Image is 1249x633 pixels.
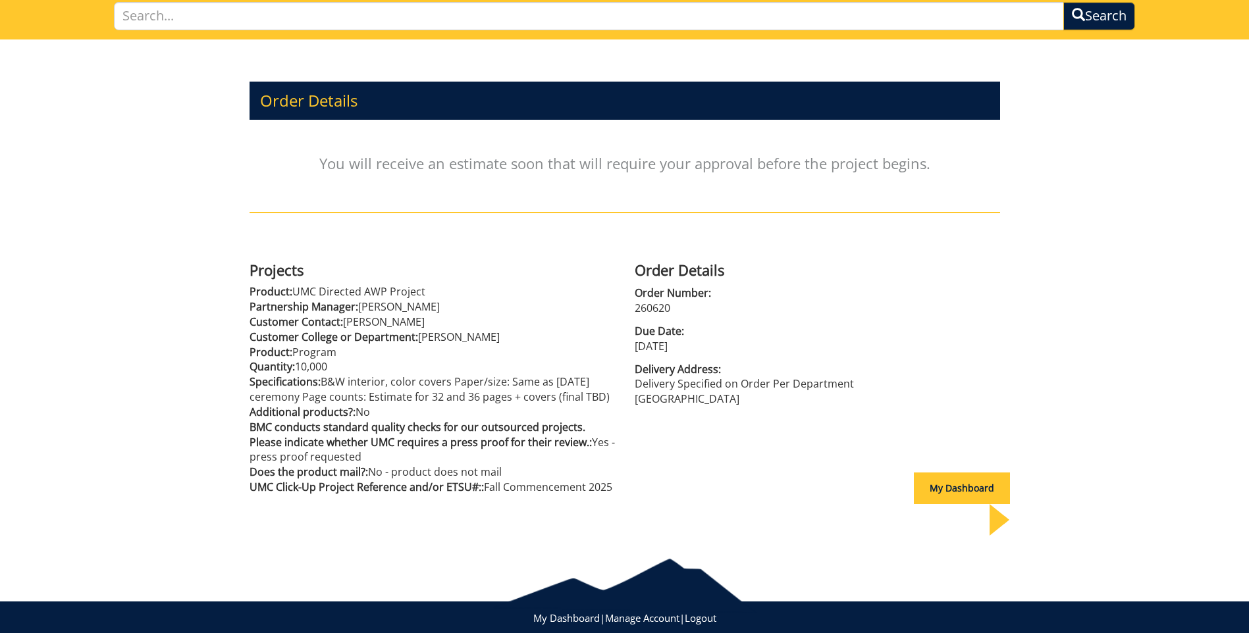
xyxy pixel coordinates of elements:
span: Quantity: [250,359,295,374]
p: No - product does not mail [250,465,615,480]
p: Fall Commencement 2025 [250,480,615,495]
span: Product: [250,345,292,359]
p: Yes - press proof requested [250,420,615,465]
p: [PERSON_NAME] [250,315,615,330]
span: BMC conducts standard quality checks for our outsourced projects. Please indicate whether UMC req... [250,420,592,449]
a: My Dashboard [533,611,600,624]
p: Program [250,345,615,360]
a: Manage Account [605,611,679,624]
span: Order Number: [635,286,1000,301]
span: Customer Contact: [250,315,343,329]
div: My Dashboard [914,472,1010,504]
span: Additional products?: [250,405,356,419]
p: 260620 [635,301,1000,316]
span: Customer College or Department: [250,330,418,344]
input: Search... [114,2,1064,30]
p: Delivery Specified on Order Per Department [635,376,1000,392]
p: No [250,405,615,420]
p: [PERSON_NAME] [250,299,615,315]
a: Logout [685,611,716,624]
p: [PERSON_NAME] [250,330,615,345]
span: Delivery Address: [635,362,1000,377]
p: UMC Directed AWP Project [250,284,615,299]
span: Product: [250,284,292,299]
a: My Dashboard [914,482,1010,494]
span: Partnership Manager: [250,299,358,314]
p: 10,000 [250,359,615,374]
button: Search [1063,2,1135,30]
h3: Order Details [250,82,1000,120]
h4: Projects [250,262,615,278]
p: [GEOGRAPHIC_DATA] [635,392,1000,407]
p: [DATE] [635,339,1000,354]
span: Due Date: [635,324,1000,339]
span: Does the product mail?: [250,465,368,479]
p: B&W interior, color covers Paper/size: Same as [DATE] ceremony Page counts: Estimate for 32 and 3... [250,374,615,405]
h4: Order Details [635,262,1000,278]
span: Specifications: [250,374,321,389]
p: You will receive an estimate soon that will require your approval before the project begins. [250,126,1000,200]
span: UMC Click-Up Project Reference and/or ETSU#:: [250,480,484,494]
